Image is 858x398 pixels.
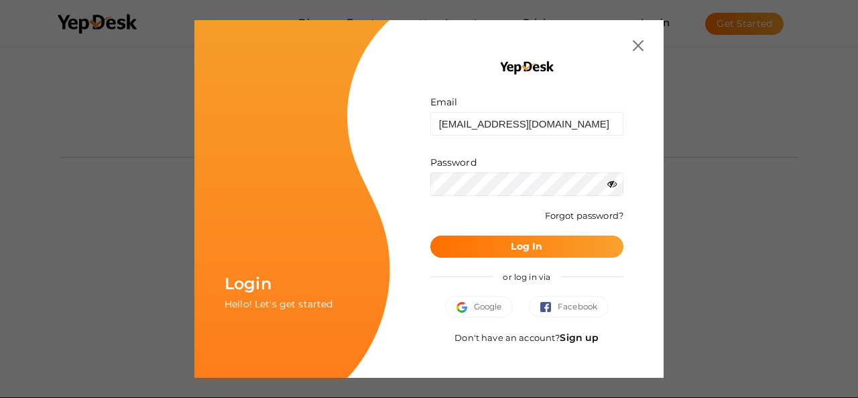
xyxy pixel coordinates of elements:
[511,240,542,252] b: Log In
[529,296,609,317] button: Facebook
[430,112,623,136] input: ex: some@example.com
[540,302,558,313] img: facebook.svg
[430,236,623,258] button: Log In
[545,210,623,221] a: Forgot password?
[560,332,599,344] a: Sign up
[493,262,560,292] span: or log in via
[454,332,599,343] span: Don't have an account?
[225,298,332,310] span: Hello! Let's get started
[430,95,458,109] label: Email
[456,302,474,313] img: google.svg
[430,156,477,169] label: Password
[225,274,271,293] span: Login
[633,40,643,51] img: close.svg
[445,296,513,317] button: Google
[499,60,554,75] img: YEP_black_cropped.png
